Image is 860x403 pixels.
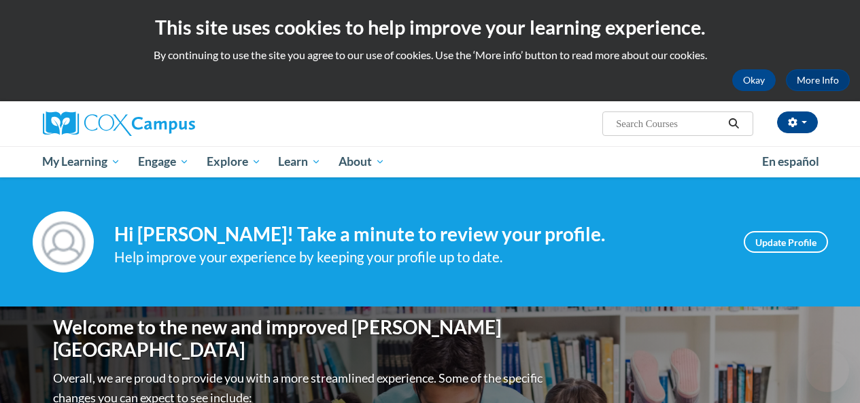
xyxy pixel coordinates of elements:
[34,146,130,177] a: My Learning
[269,146,330,177] a: Learn
[10,14,850,41] h2: This site uses cookies to help improve your learning experience.
[53,316,546,362] h1: Welcome to the new and improved [PERSON_NAME][GEOGRAPHIC_DATA]
[278,154,321,170] span: Learn
[43,111,288,136] a: Cox Campus
[786,69,850,91] a: More Info
[777,111,818,133] button: Account Settings
[744,231,828,253] a: Update Profile
[330,146,394,177] a: About
[723,116,744,132] button: Search
[753,147,828,176] a: En español
[114,223,723,246] h4: Hi [PERSON_NAME]! Take a minute to review your profile.
[207,154,261,170] span: Explore
[198,146,270,177] a: Explore
[42,154,120,170] span: My Learning
[33,146,828,177] div: Main menu
[33,211,94,273] img: Profile Image
[43,111,195,136] img: Cox Campus
[762,154,819,169] span: En español
[615,116,723,132] input: Search Courses
[10,48,850,63] p: By continuing to use the site you agree to our use of cookies. Use the ‘More info’ button to read...
[806,349,849,392] iframe: Button to launch messaging window
[138,154,189,170] span: Engage
[129,146,198,177] a: Engage
[732,69,776,91] button: Okay
[339,154,385,170] span: About
[114,246,723,268] div: Help improve your experience by keeping your profile up to date.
